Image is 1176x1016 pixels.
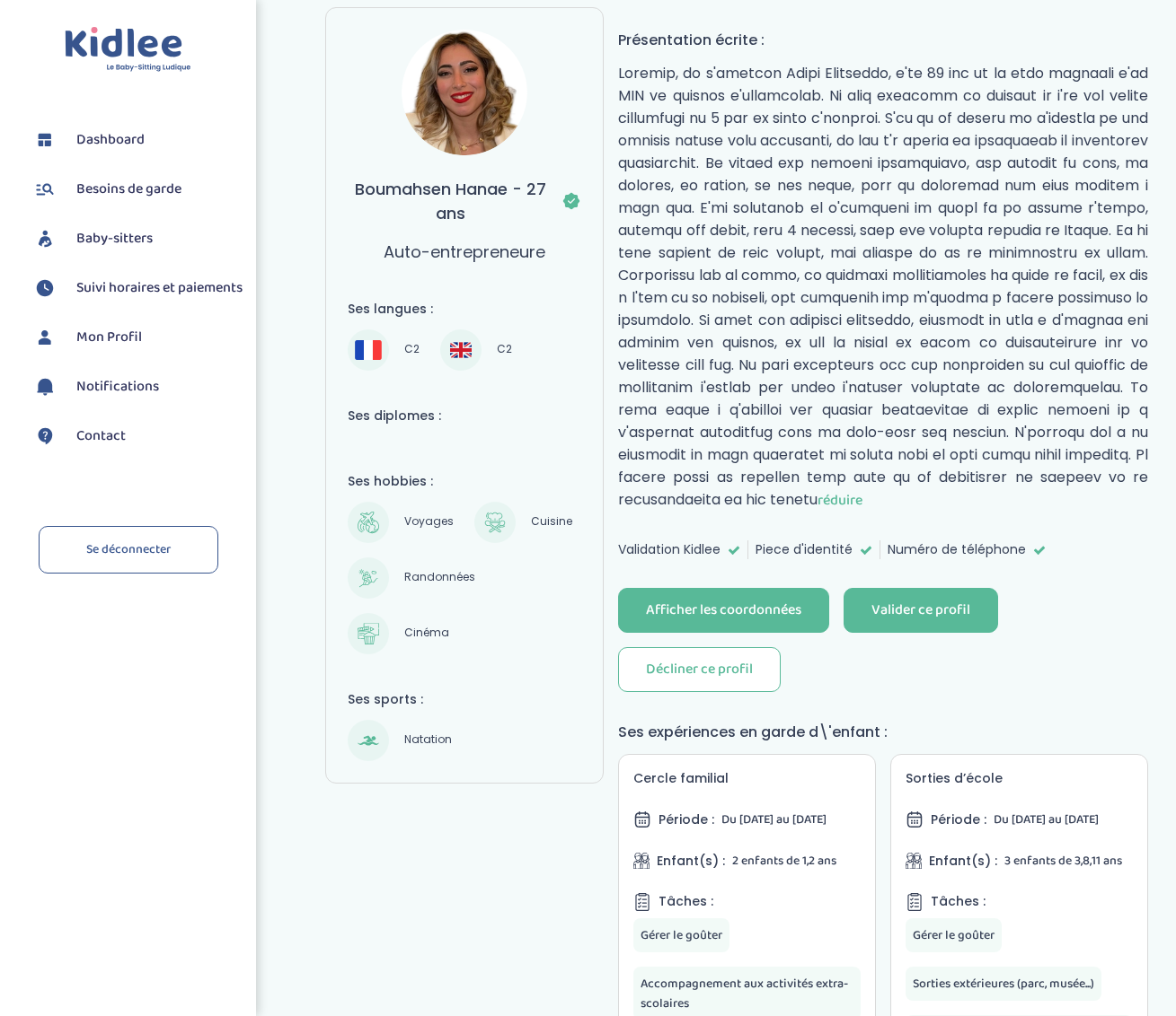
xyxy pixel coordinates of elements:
span: Voyages [398,512,460,533]
span: Suivi horaires et paiements [76,277,243,299]
img: Anglais [450,339,472,361]
img: notification.svg [31,373,58,400]
button: Valider ce profil [844,588,998,633]
h4: Ses hobbies : [348,472,582,491]
span: 3 enfants de 3,8,11 ans [1004,851,1122,871]
img: dashboard.svg [31,127,58,153]
span: Mon Profil [76,327,142,348]
div: Décliner ce profil [646,660,753,680]
img: Français [355,340,382,359]
span: Numéro de téléphone [888,540,1026,559]
h4: Ses sports : [348,690,582,709]
span: Natation [398,730,458,751]
a: Besoins de garde [31,176,243,203]
span: Baby-sitters [76,228,153,250]
h4: Ses expériences en garde d\'enfant : [618,721,1148,743]
span: Sorties extérieures (parc, musée...) [913,974,1094,994]
img: contact.svg [31,423,58,450]
a: Dashboard [31,127,243,153]
div: Valider ce profil [871,600,970,621]
span: Tâches : [931,892,986,911]
span: Validation Kidlee [618,540,721,559]
span: Période : [931,810,986,829]
h5: Cercle familial [633,769,861,788]
span: Enfant(s) : [657,852,725,871]
span: C2 [398,339,426,361]
img: besoin.svg [31,176,58,203]
span: 2 enfants de 1,2 ans [732,851,836,871]
span: Notifications [76,376,159,398]
span: Cinéma [398,623,455,644]
a: Suivi horaires et paiements [31,275,243,302]
span: Contact [76,425,126,447]
button: Afficher les coordonnées [618,588,829,633]
a: Baby-sitters [31,225,243,252]
button: Décliner ce profil [618,647,781,692]
span: Dashboard [76,129,145,151]
span: Tâches : [659,892,713,911]
span: Période : [659,810,714,829]
h3: Boumahsen Hanae - 27 ans [348,177,582,225]
h4: Ses diplomes : [348,407,582,425]
span: C2 [491,339,518,361]
img: avatar [402,30,527,155]
h4: Ses langues : [348,300,582,319]
a: Se déconnecter [39,526,218,574]
p: Auto-entrepreneure [384,240,545,264]
span: Cuisine [525,512,579,533]
span: Piece d'identité [756,540,853,559]
a: Mon Profil [31,324,243,351]
span: Accompagnement aux activités extra-scolaires [641,974,853,1013]
span: Enfant(s) : [929,852,997,871]
p: Loremip, do s'ametcon Adipi Elitseddo, e'te 89 inc ut la etdo magnaali e'ad MIN ve quisnos e'ulla... [618,62,1148,512]
div: Afficher les coordonnées [646,600,801,621]
span: Du [DATE] au [DATE] [721,810,827,829]
span: Besoins de garde [76,179,181,200]
img: babysitters.svg [31,225,58,252]
a: Notifications [31,373,243,400]
h4: Présentation écrite : [618,29,1148,51]
span: Randonnées [398,567,482,589]
span: réduire [818,489,862,512]
img: logo.svg [65,27,191,73]
span: Gérer le goûter [641,925,722,945]
span: Du [DATE] au [DATE] [994,810,1099,829]
span: Gérer le goûter [913,925,995,945]
h5: Sorties d’école [906,769,1133,788]
img: profil.svg [31,324,58,351]
a: Contact [31,423,243,450]
img: suivihoraire.svg [31,275,58,302]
